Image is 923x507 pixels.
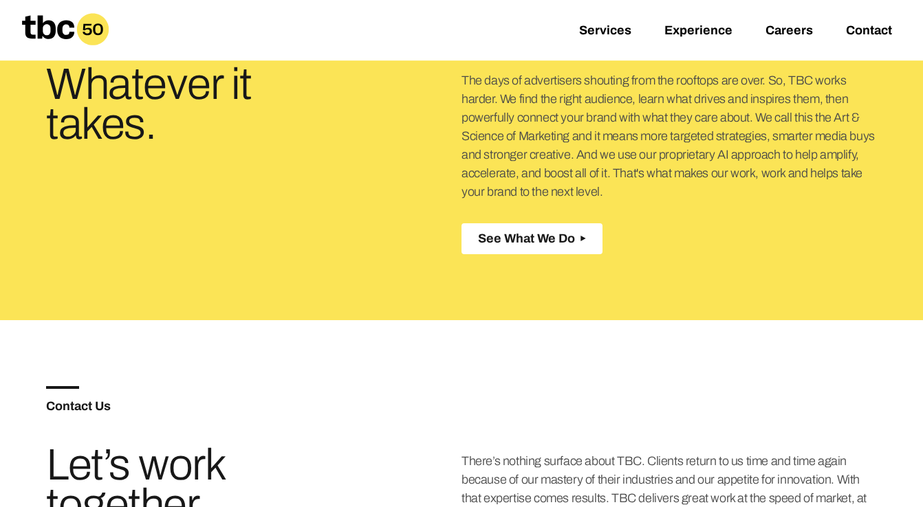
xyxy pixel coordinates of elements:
h3: Whatever it takes. [46,65,323,144]
a: Home [11,40,120,54]
h5: Contact Us [46,400,461,412]
button: See What We Do [461,223,602,254]
p: The days of advertisers shouting from the rooftops are over. So, TBC works harder. We find the ri... [461,71,877,201]
a: Experience [664,23,732,40]
a: Careers [765,23,813,40]
a: Services [579,23,631,40]
span: See What We Do [478,232,575,246]
a: Contact [846,23,892,40]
